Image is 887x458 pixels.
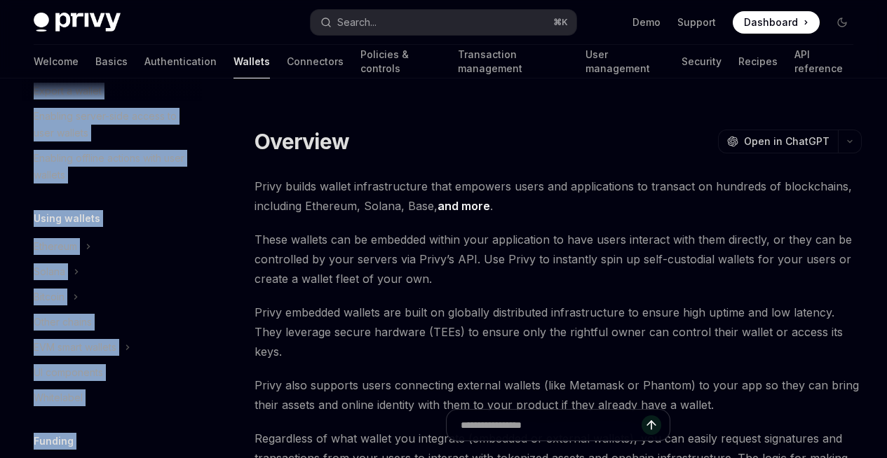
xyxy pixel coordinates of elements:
div: Whitelabel [34,389,83,406]
a: Connectors [287,45,344,78]
h5: Using wallets [34,210,100,227]
span: Open in ChatGPT [744,134,830,148]
div: Search... [337,14,377,31]
a: Other chains [22,310,202,335]
div: Solana [34,263,65,280]
div: Enabling server-side access to user wallets [34,108,194,141]
a: Security [682,45,722,78]
button: Send message [642,415,661,435]
a: Demo [632,15,661,29]
a: Enabling server-side access to user wallets [22,104,202,146]
a: Enabling offline actions with user wallets [22,146,202,188]
span: ⌘ K [553,17,568,28]
a: Dashboard [733,11,820,34]
a: API reference [794,45,853,78]
div: Enabling offline actions with user wallets [34,150,194,183]
a: Policies & controls [360,45,441,78]
img: dark logo [34,13,121,32]
div: Other chains [34,314,92,331]
a: UI components [22,360,202,385]
span: Privy builds wallet infrastructure that empowers users and applications to transact on hundreds o... [255,176,862,216]
div: Ethereum [34,238,77,255]
a: Wallets [233,45,270,78]
button: Search...⌘K [311,10,576,35]
a: Authentication [144,45,217,78]
a: Transaction management [458,45,569,78]
span: Privy embedded wallets are built on globally distributed infrastructure to ensure high uptime and... [255,303,862,361]
div: EVM smart wallets [34,339,116,356]
h5: Funding [34,433,74,450]
a: User management [585,45,665,78]
a: Basics [95,45,128,78]
a: Recipes [738,45,778,78]
h1: Overview [255,129,349,154]
span: Privy also supports users connecting external wallets (like Metamask or Phantom) to your app so t... [255,375,862,415]
button: Open in ChatGPT [718,130,838,153]
span: These wallets can be embedded within your application to have users interact with them directly, ... [255,230,862,289]
div: UI components [34,364,103,381]
a: and more [438,199,490,214]
span: Dashboard [744,15,798,29]
a: Whitelabel [22,385,202,410]
div: Bitcoin [34,289,65,305]
a: Support [677,15,716,29]
a: Welcome [34,45,79,78]
button: Toggle dark mode [831,11,853,34]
